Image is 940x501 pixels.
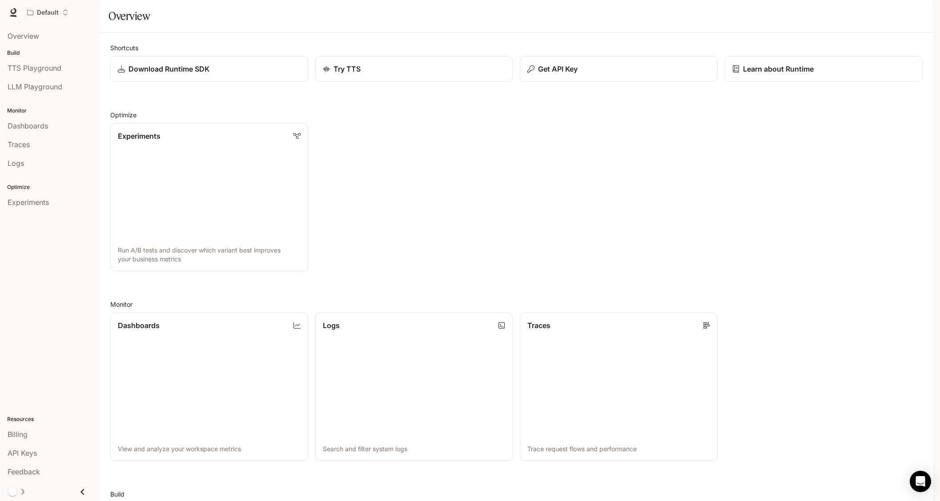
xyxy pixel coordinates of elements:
p: Download Runtime SDK [129,64,209,74]
p: Logs [323,320,340,331]
button: Open workspace menu [23,4,72,21]
h2: Monitor [110,300,922,309]
p: Dashboards [118,320,160,331]
p: View and analyze your workspace metrics [118,445,301,453]
div: Open Intercom Messenger [910,471,931,492]
p: Search and filter system logs [323,445,506,453]
p: Default [37,9,59,16]
button: Get API Key [520,56,718,82]
a: DashboardsView and analyze your workspace metrics [110,313,308,461]
p: Traces [527,320,550,331]
p: Experiments [118,131,161,141]
a: ExperimentsRun A/B tests and discover which variant best improves your business metrics [110,123,308,271]
a: TracesTrace request flows and performance [520,313,718,461]
h2: Shortcuts [110,43,922,52]
h1: Overview [108,7,150,25]
a: Learn about Runtime [725,56,923,82]
h2: Optimize [110,110,922,120]
p: Try TTS [333,64,361,74]
p: Learn about Runtime [743,64,814,74]
a: Download Runtime SDK [110,56,308,82]
p: Trace request flows and performance [527,445,710,453]
p: Run A/B tests and discover which variant best improves your business metrics [118,246,301,264]
p: Get API Key [538,64,578,74]
h2: Build [110,489,922,499]
a: Try TTS [315,56,513,82]
a: LogsSearch and filter system logs [315,313,513,461]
